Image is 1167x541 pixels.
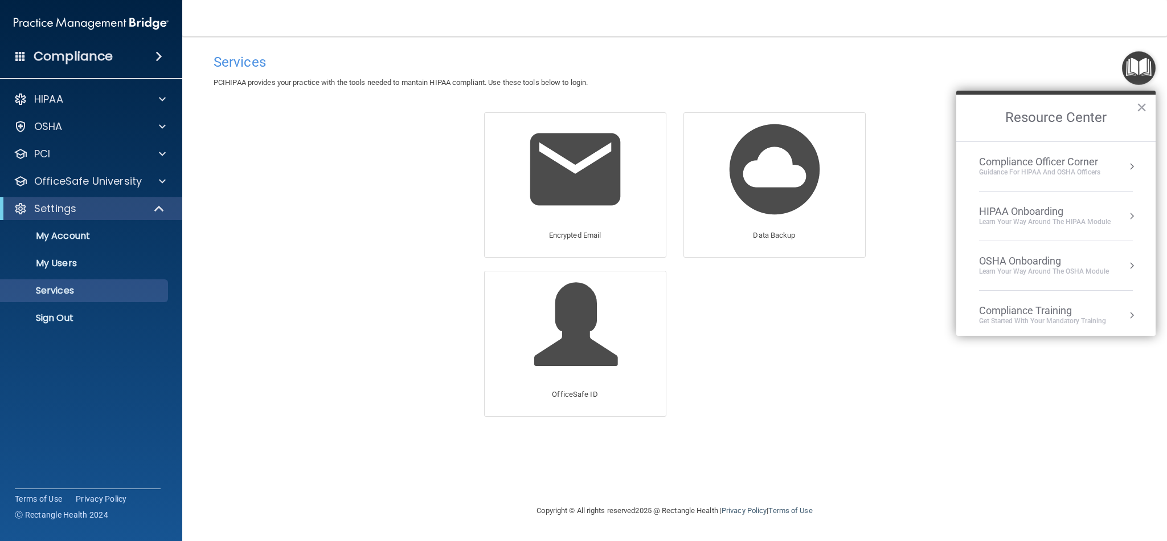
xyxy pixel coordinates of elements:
[979,156,1100,168] div: Compliance Officer Corner
[34,202,76,215] p: Settings
[14,202,165,215] a: Settings
[34,48,113,64] h4: Compliance
[214,78,588,87] span: PCIHIPAA provides your practice with the tools needed to mantain HIPAA compliant. Use these tools...
[484,271,666,416] a: OfficeSafe ID
[7,312,163,324] p: Sign Out
[76,493,127,505] a: Privacy Policy
[979,205,1111,218] div: HIPAA Onboarding
[34,120,63,133] p: OSHA
[979,168,1100,177] div: Guidance for HIPAA and OSHA Officers
[521,115,629,223] img: Encrypted Email
[956,95,1156,141] h2: Resource Center
[14,12,169,35] img: PMB logo
[14,120,166,133] a: OSHA
[1122,51,1156,85] button: Open Resource Center
[979,316,1106,326] div: Get Started with your mandatory training
[979,267,1109,276] div: Learn your way around the OSHA module
[979,217,1111,227] div: Learn Your Way around the HIPAA module
[768,506,812,515] a: Terms of Use
[1136,98,1147,116] button: Close
[14,174,166,188] a: OfficeSafe University
[722,506,767,515] a: Privacy Policy
[979,304,1106,317] div: Compliance Training
[15,493,62,505] a: Terms of Use
[214,55,1136,70] h4: Services
[34,92,63,106] p: HIPAA
[484,112,666,258] a: Encrypted Email Encrypted Email
[7,258,163,269] p: My Users
[14,92,166,106] a: HIPAA
[467,493,883,529] div: Copyright © All rights reserved 2025 @ Rectangle Health | |
[720,115,829,223] img: Data Backup
[34,147,50,161] p: PCI
[956,91,1156,336] div: Resource Center
[14,147,166,161] a: PCI
[7,230,163,242] p: My Account
[15,509,108,520] span: Ⓒ Rectangle Health 2024
[549,229,601,242] p: Encrypted Email
[979,255,1109,267] div: OSHA Onboarding
[7,285,163,296] p: Services
[683,112,866,258] a: Data Backup Data Backup
[34,174,142,188] p: OfficeSafe University
[753,229,795,242] p: Data Backup
[552,388,597,401] p: OfficeSafe ID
